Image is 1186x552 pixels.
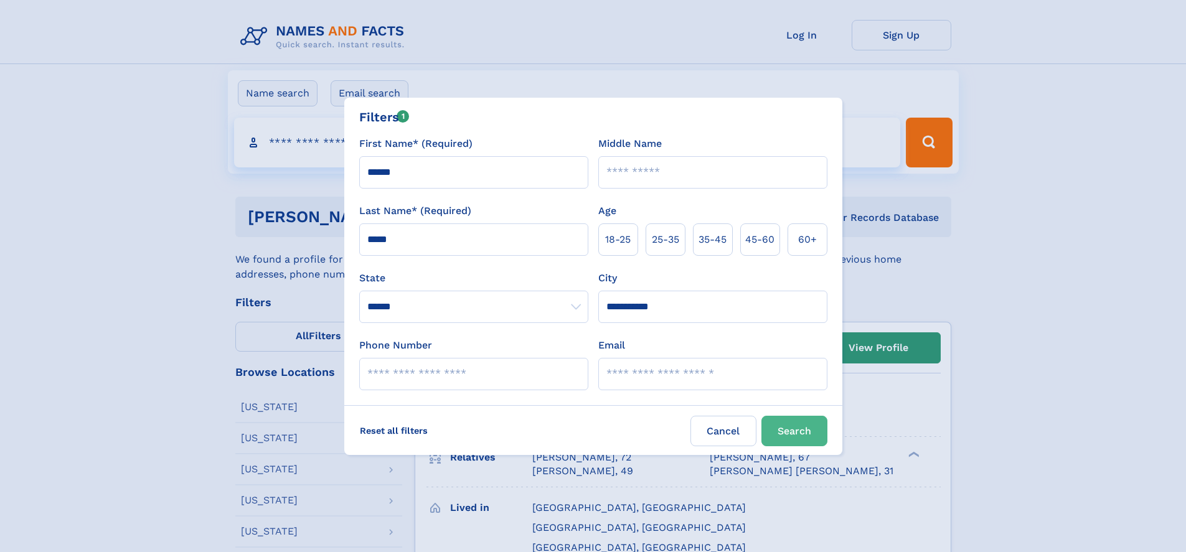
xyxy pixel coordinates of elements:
[761,416,827,446] button: Search
[598,338,625,353] label: Email
[745,232,774,247] span: 45‑60
[652,232,679,247] span: 25‑35
[359,108,410,126] div: Filters
[690,416,756,446] label: Cancel
[359,271,588,286] label: State
[598,203,616,218] label: Age
[699,232,727,247] span: 35‑45
[359,203,471,218] label: Last Name* (Required)
[352,416,436,446] label: Reset all filters
[605,232,631,247] span: 18‑25
[798,232,817,247] span: 60+
[598,271,617,286] label: City
[598,136,662,151] label: Middle Name
[359,338,432,353] label: Phone Number
[359,136,473,151] label: First Name* (Required)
